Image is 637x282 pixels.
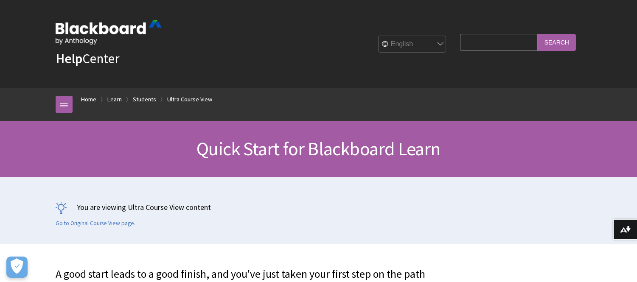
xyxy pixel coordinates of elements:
a: Go to Original Course View page. [56,220,135,227]
button: Open Preferences [6,257,28,278]
a: HelpCenter [56,50,119,67]
select: Site Language Selector [379,36,446,53]
a: Students [133,94,156,105]
a: Home [81,94,96,105]
span: Quick Start for Blackboard Learn [196,137,440,160]
a: Learn [107,94,122,105]
strong: Help [56,50,82,67]
a: Ultra Course View [167,94,212,105]
input: Search [538,34,576,50]
img: Blackboard by Anthology [56,20,162,45]
p: You are viewing Ultra Course View content [56,202,582,212]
